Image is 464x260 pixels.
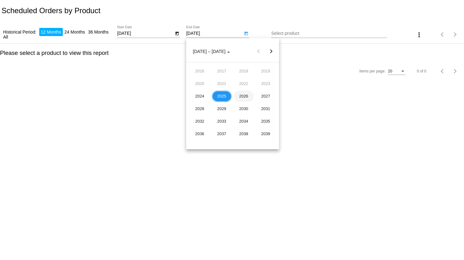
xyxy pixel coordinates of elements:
[211,77,233,90] td: 2021
[233,128,255,140] td: 2038
[189,115,211,128] td: 2032
[255,128,277,140] td: 2039
[212,91,232,102] div: 2025
[190,78,210,89] div: 2020
[193,49,230,54] span: [DATE] – [DATE]
[189,65,211,77] td: 2016
[233,65,255,77] td: 2018
[189,128,211,140] td: 2036
[211,90,233,103] td: 2025
[233,90,255,103] td: 2026
[211,65,233,77] td: 2017
[212,103,232,114] div: 2029
[255,115,277,128] td: 2035
[190,66,210,77] div: 2016
[189,103,211,115] td: 2028
[255,65,277,77] td: 2019
[256,103,276,114] div: 2031
[212,66,232,77] div: 2017
[188,45,235,58] button: Choose date
[255,103,277,115] td: 2031
[212,78,232,89] div: 2021
[234,116,254,127] div: 2034
[234,103,254,114] div: 2030
[233,77,255,90] td: 2022
[211,115,233,128] td: 2033
[234,128,254,140] div: 2038
[190,116,210,127] div: 2032
[256,128,276,140] div: 2039
[212,128,232,140] div: 2037
[212,116,232,127] div: 2033
[190,128,210,140] div: 2036
[211,103,233,115] td: 2029
[256,78,276,89] div: 2023
[189,90,211,103] td: 2024
[252,45,265,58] button: Previous 20 years
[234,91,254,102] div: 2026
[256,66,276,77] div: 2019
[211,128,233,140] td: 2037
[233,103,255,115] td: 2030
[190,103,210,114] div: 2028
[234,78,254,89] div: 2022
[233,115,255,128] td: 2034
[256,91,276,102] div: 2027
[189,77,211,90] td: 2020
[190,91,210,102] div: 2024
[265,45,278,58] button: Next 20 years
[255,90,277,103] td: 2027
[234,66,254,77] div: 2018
[256,116,276,127] div: 2035
[255,77,277,90] td: 2023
